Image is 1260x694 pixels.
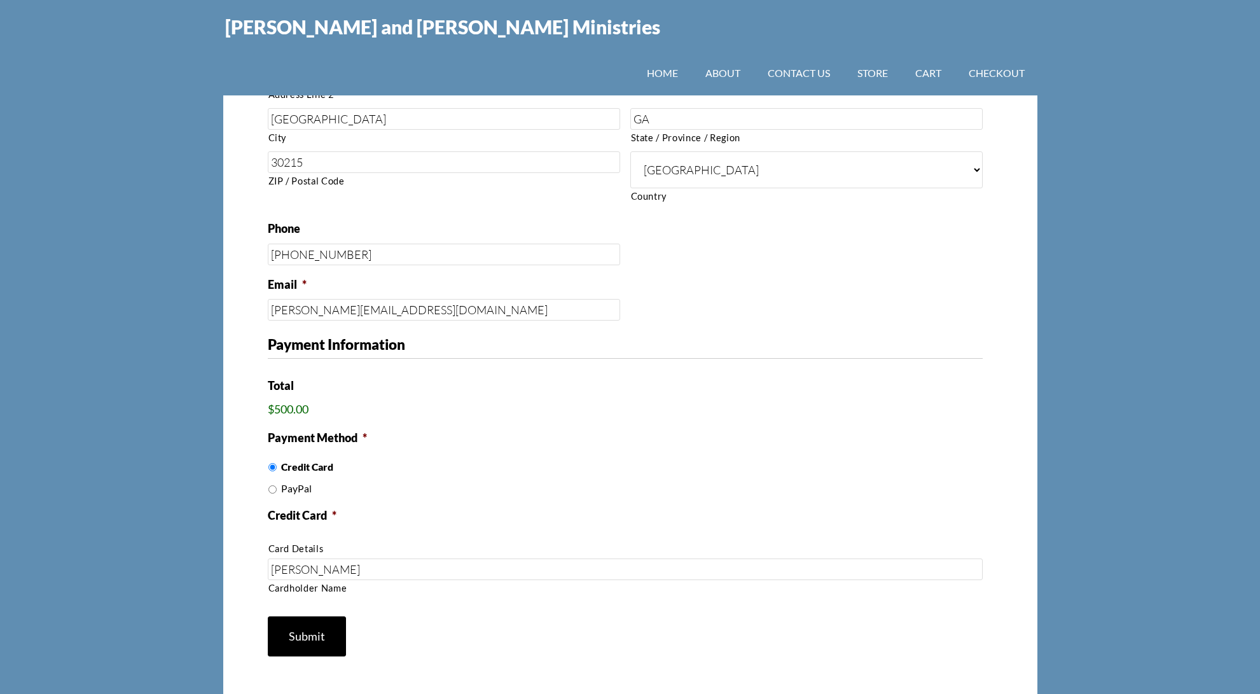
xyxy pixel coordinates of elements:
label: Country [631,189,983,204]
h2: Payment Information [268,336,973,353]
a: Home [634,51,691,95]
label: Payment Method [268,431,367,445]
a: Checkout [956,51,1037,95]
span: Contact Us [768,67,830,79]
a: Contact Us [755,51,843,95]
span: About [705,67,740,79]
span: $500.00 [268,402,308,416]
label: Card Details [268,541,983,557]
label: Total [268,378,294,393]
label: ZIP / Postal Code [268,174,620,189]
span: Store [857,67,888,79]
input: Submit [268,616,346,656]
label: Cardholder Name [268,581,983,596]
iframe: Secure card payment input frame [268,530,983,541]
a: Cart [903,51,954,95]
label: PayPal [281,481,312,496]
a: [PERSON_NAME] and [PERSON_NAME] Ministries [225,15,660,38]
span: Cart [915,67,941,79]
a: Store [845,51,901,95]
label: City [268,130,620,146]
a: About [693,51,753,95]
label: State / Province / Region [631,130,983,146]
span: Home [647,67,678,79]
span: Checkout [969,67,1025,79]
label: Credit Card [268,508,336,523]
label: Credit Card [281,459,333,475]
nav: Main [634,51,1037,95]
label: Email [268,277,307,292]
label: Phone [268,221,300,236]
